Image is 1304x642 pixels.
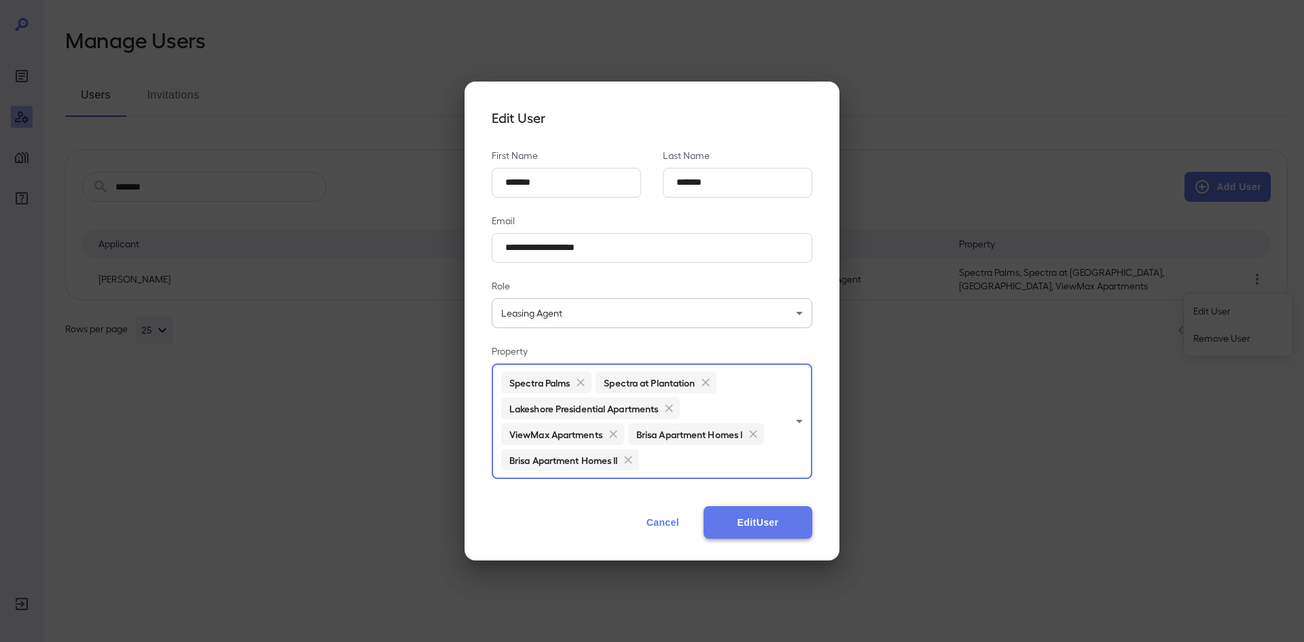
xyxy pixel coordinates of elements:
[636,427,742,441] h6: Brisa Apartment Homes I
[633,506,693,539] button: Cancel
[492,214,812,228] p: Email
[492,298,812,328] div: Leasing Agent
[663,149,812,162] p: Last Name
[509,453,617,467] h6: Brisa Apartment Homes II
[492,149,641,162] p: First Name
[509,376,570,389] h6: Spectra Palms
[509,402,658,415] h6: Lakeshore Presidential Apartments
[509,427,602,441] h6: ViewMax Apartments
[704,506,812,539] button: EditUser
[492,109,812,127] h4: Edit User
[492,344,812,358] p: Property
[604,376,695,389] h6: Spectra at Plantation
[492,279,812,293] p: Role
